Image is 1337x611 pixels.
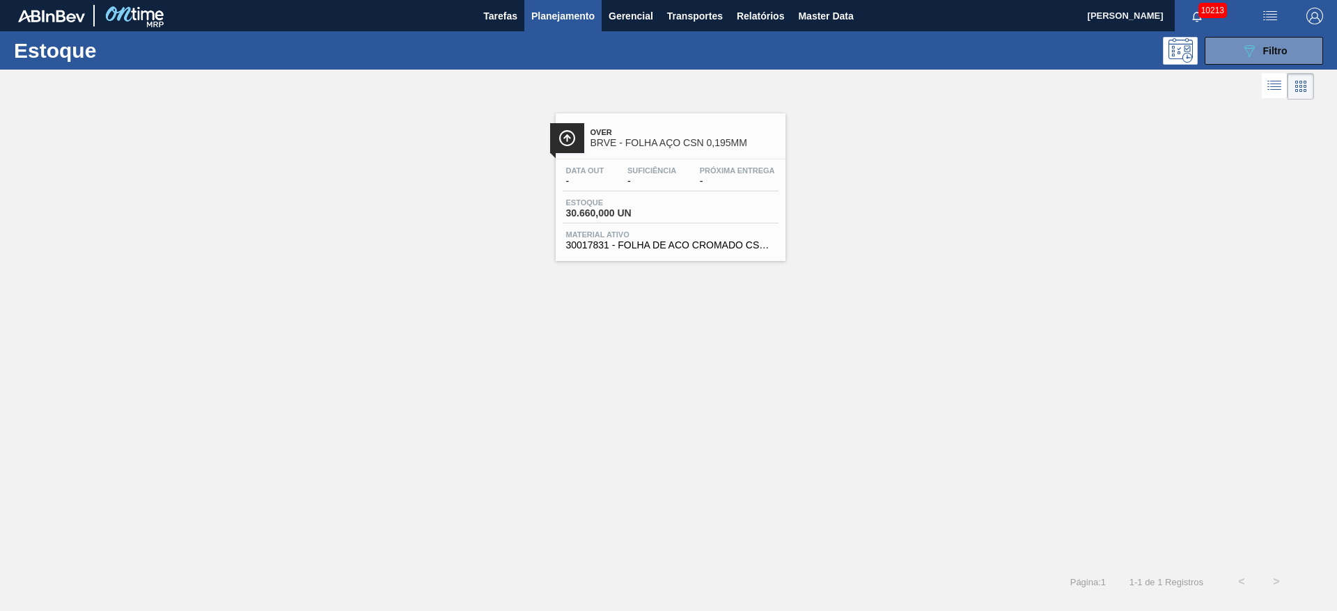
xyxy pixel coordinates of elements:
[566,176,604,187] span: -
[1127,577,1203,587] span: 1 - 1 de 1 Registros
[700,176,775,187] span: -
[566,166,604,175] span: Data out
[609,8,653,24] span: Gerencial
[1263,45,1288,56] span: Filtro
[591,138,779,148] span: BRVE - FOLHA AÇO CSN 0,195MM
[566,208,664,219] span: 30.660,000 UN
[700,166,775,175] span: Próxima Entrega
[566,198,664,207] span: Estoque
[667,8,723,24] span: Transportes
[1175,6,1219,26] button: Notificações
[483,8,517,24] span: Tarefas
[1163,37,1198,65] div: Pogramando: nenhum usuário selecionado
[14,42,222,58] h1: Estoque
[1259,564,1294,599] button: >
[1306,8,1323,24] img: Logout
[18,10,85,22] img: TNhmsLtSVTkK8tSr43FrP2fwEKptu5GPRR3wAAAABJRU5ErkJggg==
[566,230,775,239] span: Material ativo
[737,8,784,24] span: Relatórios
[1288,73,1314,100] div: Visão em Cards
[798,8,853,24] span: Master Data
[1262,73,1288,100] div: Visão em Lista
[1198,3,1227,18] span: 10213
[1262,8,1279,24] img: userActions
[545,103,792,261] a: ÍconeOverBRVE - FOLHA AÇO CSN 0,195MMData out-Suficiência-Próxima Entrega-Estoque30.660,000 UNMat...
[566,240,775,251] span: 30017831 - FOLHA DE ACO CROMADO CSN 0195
[591,128,779,136] span: Over
[627,176,676,187] span: -
[627,166,676,175] span: Suficiência
[1070,577,1106,587] span: Página : 1
[1205,37,1323,65] button: Filtro
[558,129,576,147] img: Ícone
[1224,564,1259,599] button: <
[531,8,595,24] span: Planejamento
